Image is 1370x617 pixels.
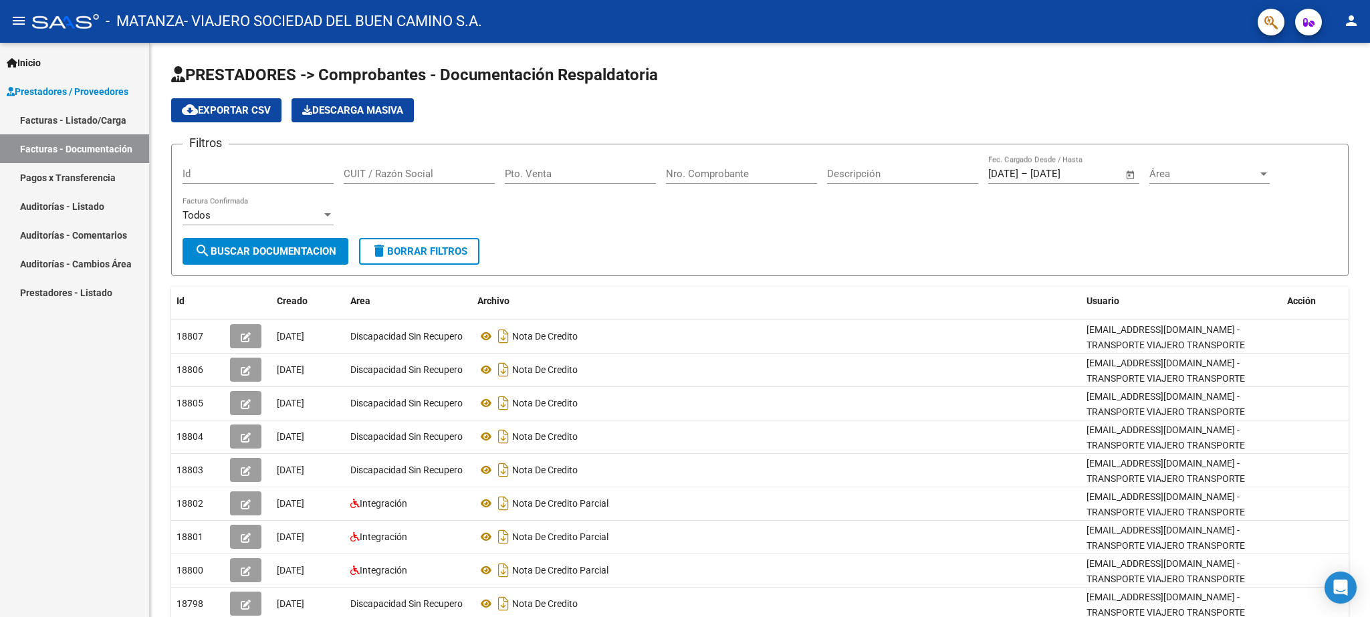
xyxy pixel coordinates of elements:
i: Descargar documento [495,392,512,414]
mat-icon: delete [371,243,387,259]
span: – [1021,168,1028,180]
span: Nota De Credito [512,431,578,442]
span: [EMAIL_ADDRESS][DOMAIN_NAME] - TRANSPORTE VIAJERO TRANSPORTE VIAJERO [1087,391,1245,433]
span: Nota De Credito [512,398,578,408]
span: Discapacidad Sin Recupero [350,331,463,342]
span: [DATE] [277,565,304,576]
span: Nota De Credito Parcial [512,565,608,576]
span: - MATANZA [106,7,184,36]
div: Open Intercom Messenger [1325,572,1357,604]
span: Acción [1287,295,1316,306]
datatable-header-cell: Area [345,287,472,316]
span: 18802 [177,498,203,509]
span: Area [350,295,370,306]
span: 18801 [177,531,203,542]
span: Nota De Credito [512,598,578,609]
i: Descargar documento [495,593,512,614]
button: Descarga Masiva [292,98,414,122]
span: [EMAIL_ADDRESS][DOMAIN_NAME] - TRANSPORTE VIAJERO TRANSPORTE VIAJERO [1087,525,1245,566]
span: Nota De Credito [512,331,578,342]
i: Descargar documento [495,359,512,380]
span: 18798 [177,598,203,609]
span: Nota De Credito [512,364,578,375]
span: Discapacidad Sin Recupero [350,431,463,442]
datatable-header-cell: Acción [1282,287,1349,316]
span: [EMAIL_ADDRESS][DOMAIN_NAME] - TRANSPORTE VIAJERO TRANSPORTE VIAJERO [1087,558,1245,600]
mat-icon: search [195,243,211,259]
span: Discapacidad Sin Recupero [350,398,463,408]
i: Descargar documento [495,526,512,547]
span: Integración [360,531,407,542]
span: Usuario [1087,295,1119,306]
span: PRESTADORES -> Comprobantes - Documentación Respaldatoria [171,66,658,84]
span: [EMAIL_ADDRESS][DOMAIN_NAME] - TRANSPORTE VIAJERO TRANSPORTE VIAJERO [1087,491,1245,533]
span: [EMAIL_ADDRESS][DOMAIN_NAME] - TRANSPORTE VIAJERO TRANSPORTE VIAJERO [1087,458,1245,499]
span: [DATE] [277,598,304,609]
span: 18804 [177,431,203,442]
span: Buscar Documentacion [195,245,336,257]
input: Fecha inicio [988,168,1018,180]
span: [DATE] [277,531,304,542]
span: Nota De Credito [512,465,578,475]
i: Descargar documento [495,493,512,514]
span: [DATE] [277,364,304,375]
span: Todos [183,209,211,221]
h3: Filtros [183,134,229,152]
span: Exportar CSV [182,104,271,116]
button: Buscar Documentacion [183,238,348,265]
span: [DATE] [277,498,304,509]
mat-icon: person [1343,13,1359,29]
span: - VIAJERO SOCIEDAD DEL BUEN CAMINO S.A. [184,7,482,36]
span: Discapacidad Sin Recupero [350,364,463,375]
i: Descargar documento [495,459,512,481]
span: Borrar Filtros [371,245,467,257]
span: [EMAIL_ADDRESS][DOMAIN_NAME] - TRANSPORTE VIAJERO TRANSPORTE VIAJERO [1087,358,1245,399]
span: Id [177,295,185,306]
span: Integración [360,565,407,576]
span: Creado [277,295,308,306]
span: Área [1149,168,1258,180]
span: 18805 [177,398,203,408]
input: Fecha fin [1030,168,1095,180]
datatable-header-cell: Usuario [1081,287,1282,316]
span: Discapacidad Sin Recupero [350,465,463,475]
span: 18803 [177,465,203,475]
i: Descargar documento [495,426,512,447]
button: Exportar CSV [171,98,281,122]
span: [EMAIL_ADDRESS][DOMAIN_NAME] - TRANSPORTE VIAJERO TRANSPORTE VIAJERO [1087,424,1245,466]
span: Nota De Credito Parcial [512,498,608,509]
span: [EMAIL_ADDRESS][DOMAIN_NAME] - TRANSPORTE VIAJERO TRANSPORTE VIAJERO [1087,324,1245,366]
span: [DATE] [277,331,304,342]
span: 18806 [177,364,203,375]
i: Descargar documento [495,560,512,581]
mat-icon: cloud_download [182,102,198,118]
span: Archivo [477,295,509,306]
span: Integración [360,498,407,509]
button: Borrar Filtros [359,238,479,265]
span: Discapacidad Sin Recupero [350,598,463,609]
span: Prestadores / Proveedores [7,84,128,99]
span: 18800 [177,565,203,576]
span: 18807 [177,331,203,342]
span: [DATE] [277,465,304,475]
datatable-header-cell: Id [171,287,225,316]
span: Descarga Masiva [302,104,403,116]
datatable-header-cell: Archivo [472,287,1081,316]
app-download-masive: Descarga masiva de comprobantes (adjuntos) [292,98,414,122]
datatable-header-cell: Creado [271,287,345,316]
i: Descargar documento [495,326,512,347]
span: [DATE] [277,431,304,442]
button: Open calendar [1123,167,1139,182]
span: Nota De Credito Parcial [512,531,608,542]
span: Inicio [7,55,41,70]
span: [DATE] [277,398,304,408]
mat-icon: menu [11,13,27,29]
